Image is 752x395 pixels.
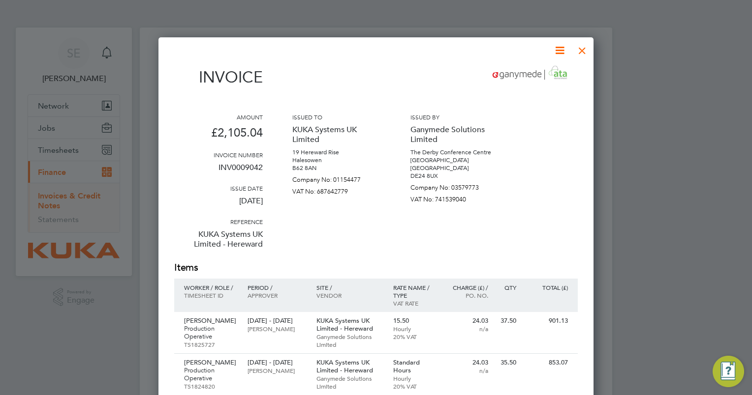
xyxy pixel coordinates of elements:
p: Total (£) [526,283,568,291]
p: TS1825727 [184,340,238,348]
img: ganymedesolutions-logo-remittance.png [489,64,578,83]
h1: Invoice [174,68,263,86]
h2: Items [174,261,578,275]
p: Halesowen [292,156,381,164]
p: VAT No: 741539040 [410,192,499,203]
p: Timesheet ID [184,291,238,299]
button: Engage Resource Center [713,356,744,387]
p: n/a [445,325,488,333]
p: 853.07 [526,359,568,367]
p: VAT No: 687642779 [292,184,381,196]
h3: Issue date [174,184,263,192]
p: 20% VAT [393,333,436,340]
p: [DATE] - [DATE] [248,317,306,325]
p: Hourly [393,325,436,333]
p: KUKA Systems UK Limited - Hereward [174,226,263,261]
p: [DATE] - [DATE] [248,359,306,367]
p: Po. No. [445,291,488,299]
p: £2,105.04 [174,121,263,151]
p: Charge (£) / [445,283,488,291]
p: KUKA Systems UK Limited [292,121,381,148]
p: Approver [248,291,306,299]
h3: Invoice number [174,151,263,159]
p: Production Operative [184,325,238,340]
p: Vendor [316,291,383,299]
p: 37.50 [498,317,516,325]
p: [PERSON_NAME] [248,367,306,374]
p: 901.13 [526,317,568,325]
p: [PERSON_NAME] [248,325,306,333]
p: Standard Hours [393,359,436,374]
p: 19 Hereward Rise [292,148,381,156]
p: n/a [445,367,488,374]
p: 24.03 [445,359,488,367]
p: KUKA Systems UK Limited - Hereward [316,359,383,374]
p: [DATE] [174,192,263,218]
p: Worker / Role / [184,283,238,291]
p: The Derby Conference Centre [410,148,499,156]
p: Ganymede Solutions Limited [316,333,383,348]
p: Production Operative [184,367,238,382]
p: Company No: 01154477 [292,172,381,184]
h3: Issued to [292,113,381,121]
p: 20% VAT [393,382,436,390]
h3: Amount [174,113,263,121]
p: KUKA Systems UK Limited - Hereward [316,317,383,333]
h3: Issued by [410,113,499,121]
p: Rate name / type [393,283,436,299]
h3: Reference [174,218,263,226]
p: B62 8AN [292,164,381,172]
p: QTY [498,283,516,291]
p: INV0009042 [174,159,263,184]
p: Site / [316,283,383,291]
p: 24.03 [445,317,488,325]
p: VAT rate [393,299,436,307]
p: TS1824820 [184,382,238,390]
p: Ganymede Solutions Limited [410,121,499,148]
p: [PERSON_NAME] [184,359,238,367]
p: Company No: 03579773 [410,180,499,192]
p: [PERSON_NAME] [184,317,238,325]
p: Hourly [393,374,436,382]
p: Ganymede Solutions Limited [316,374,383,390]
p: [GEOGRAPHIC_DATA] [410,156,499,164]
p: 15.50 [393,317,436,325]
p: 35.50 [498,359,516,367]
p: Period / [248,283,306,291]
p: DE24 8UX [410,172,499,180]
p: [GEOGRAPHIC_DATA] [410,164,499,172]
